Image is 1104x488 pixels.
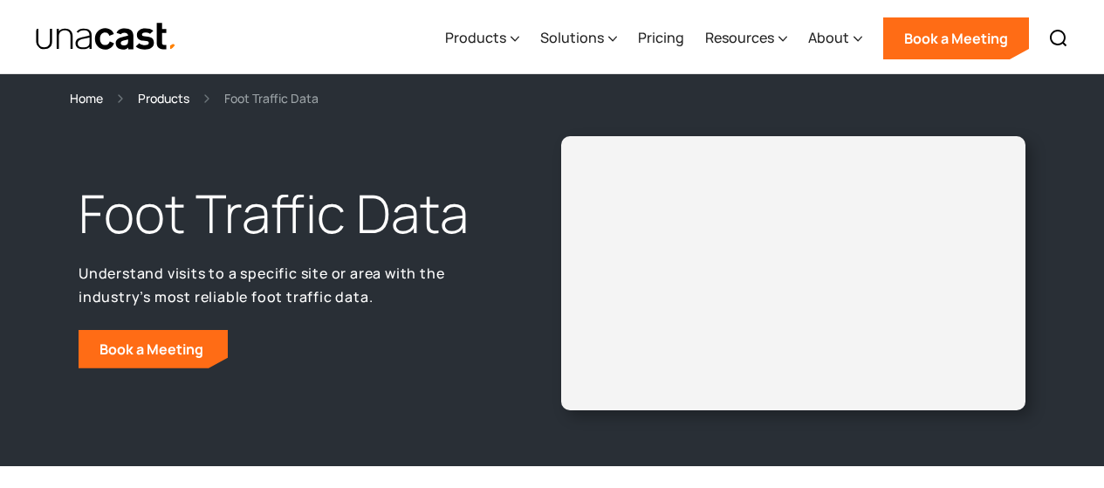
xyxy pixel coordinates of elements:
[79,330,228,368] a: Book a Meeting
[445,27,506,48] div: Products
[79,179,497,249] h1: Foot Traffic Data
[138,88,189,108] a: Products
[705,27,774,48] div: Resources
[1048,28,1069,49] img: Search icon
[575,150,1012,396] iframe: Unacast - European Vaccines v2
[540,27,604,48] div: Solutions
[808,3,862,74] div: About
[883,17,1029,59] a: Book a Meeting
[445,3,519,74] div: Products
[35,22,177,52] img: Unacast text logo
[638,3,684,74] a: Pricing
[705,3,787,74] div: Resources
[70,88,103,108] a: Home
[79,262,497,308] p: Understand visits to a specific site or area with the industry’s most reliable foot traffic data.
[224,88,319,108] div: Foot Traffic Data
[35,22,177,52] a: home
[808,27,849,48] div: About
[540,3,617,74] div: Solutions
